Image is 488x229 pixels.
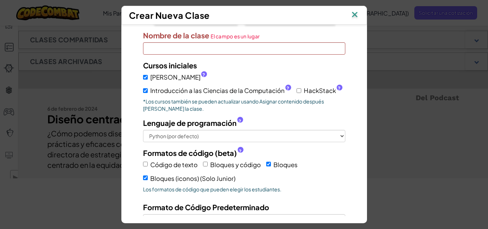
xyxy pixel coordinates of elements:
font: Bloques y código [210,161,261,169]
input: Bloques (iconos) (Solo Junior) [143,175,148,180]
input: Introducción a las Ciencias de la Computación? [143,88,148,93]
font: Código de texto [150,161,198,169]
font: Cursos iniciales [143,61,197,70]
font: ? [338,85,341,91]
img: IconClose.svg [350,10,359,21]
font: Formato de Código Predeterminado [143,203,269,212]
font: Crear Nueva Clase [129,10,210,21]
font: ? [202,72,205,78]
font: Nombre de la clase [143,31,209,40]
font: Bloques (iconos) (Solo Junior) [150,174,236,182]
font: *Los cursos también se pueden actualizar usando Asignar contenido después [PERSON_NAME] la clase. [143,98,324,112]
font: HackStack [304,86,336,94]
font: Los formatos de código que pueden elegir los estudiantes. [143,186,281,192]
input: [PERSON_NAME]? [143,75,148,80]
input: HackStack? [297,88,301,93]
input: Código de texto [143,162,148,166]
font: El campo es un lugar [211,33,260,39]
font: ? [286,85,289,91]
font: [PERSON_NAME] [150,73,200,81]
input: Bloques y código [203,162,208,166]
font: Bloques [273,161,298,169]
font: Lenguaje de programación [143,118,237,127]
font: ? [239,148,242,154]
font: Introducción a las Ciencias de la Computación [150,86,285,94]
font: ? [238,118,241,124]
font: Formatos de código (beta) [143,148,237,157]
input: Bloques [266,162,271,166]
